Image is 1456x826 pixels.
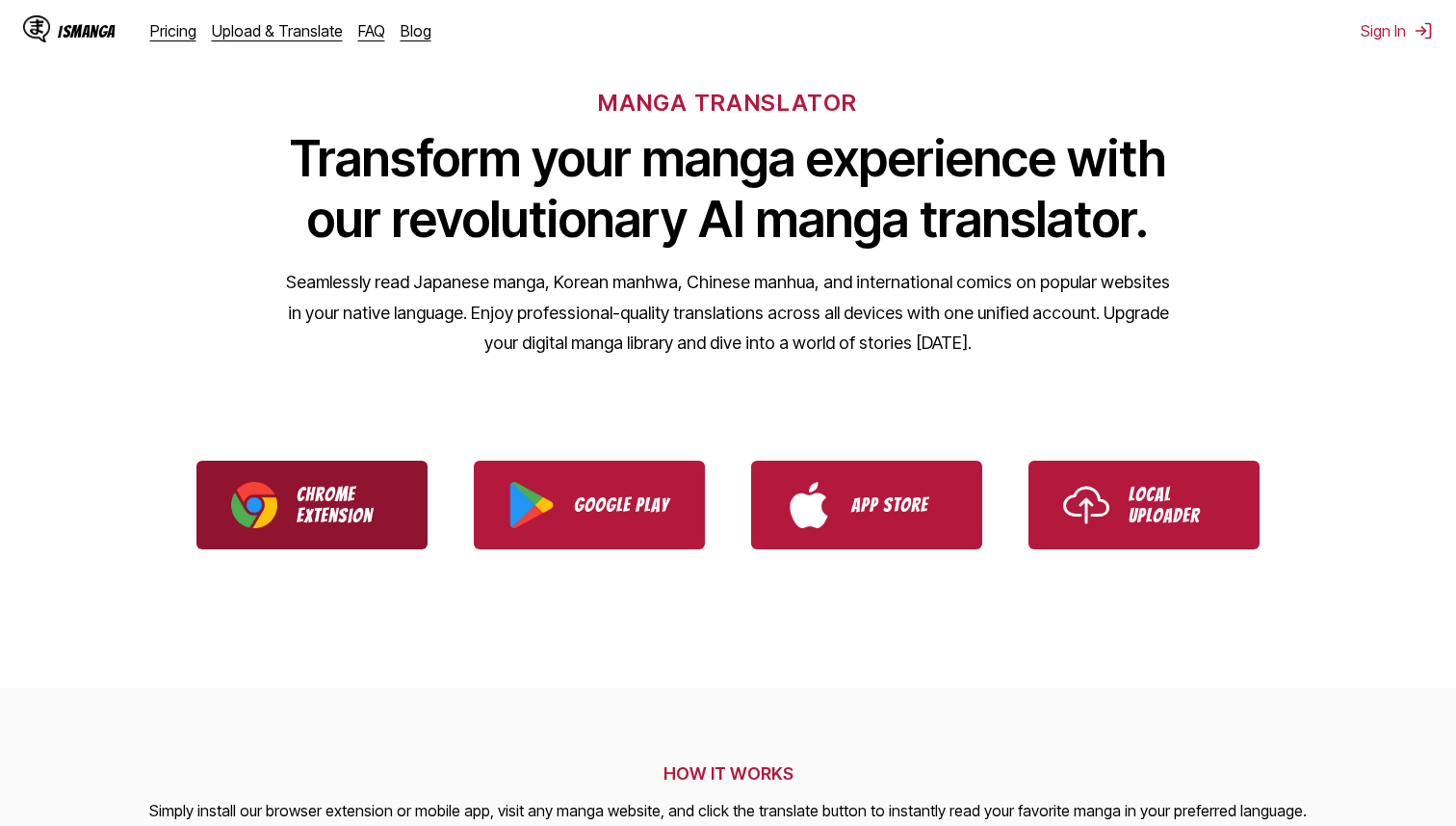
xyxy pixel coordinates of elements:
p: Seamlessly read Japanese manga, Korean manhwa, Chinese manhua, and international comics on popula... [285,267,1171,359]
a: FAQ [358,21,385,40]
div: IsManga [58,22,116,40]
p: Local Uploader [1129,484,1225,526]
img: Chrome logo [231,482,277,528]
a: Use IsManga Local Uploader [1028,461,1260,549]
h1: Transform your manga experience with our revolutionary AI manga translator. [285,128,1171,250]
p: App Store [851,494,948,516]
a: IsManga LogoIsManga [23,15,150,46]
a: Upload & Translate [212,21,343,40]
a: Download IsManga from Google Play [474,461,705,549]
img: App Store logo [786,482,832,528]
a: Blog [401,21,431,40]
h6: MANGA TRANSLATOR [598,89,857,117]
h2: HOW IT WORKS [149,763,1307,784]
img: IsManga Logo [23,15,50,42]
a: Download IsManga Chrome Extension [196,461,428,549]
p: Chrome Extension [297,484,393,526]
button: Sign In [1361,21,1433,40]
a: Pricing [150,21,196,40]
p: Simply install our browser extension or mobile app, visit any manga website, and click the transl... [149,799,1307,824]
p: Google Play [574,494,670,516]
img: Google Play logo [508,482,555,528]
img: Sign out [1414,21,1433,40]
img: Upload icon [1063,482,1109,528]
a: Download IsManga from App Store [751,461,982,549]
